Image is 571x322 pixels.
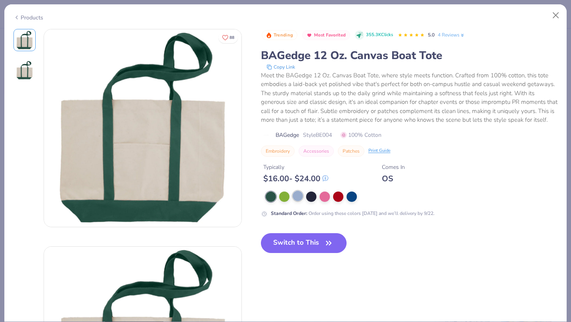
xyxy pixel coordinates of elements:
[261,48,558,63] div: BAGedge 12 Oz. Canvas Boat Tote
[13,13,43,22] div: Products
[428,32,435,38] span: 5.0
[266,32,272,38] img: Trending sort
[264,63,297,71] button: copy to clipboard
[261,146,295,157] button: Embroidery
[276,131,299,139] span: BAGedge
[548,8,563,23] button: Close
[263,174,328,184] div: $ 16.00 - $ 24.00
[218,32,238,43] button: Like
[261,233,347,253] button: Switch to This
[271,210,307,217] strong: Standard Order :
[271,210,435,217] div: Order using these colors [DATE] and we’ll delivery by 9/22.
[263,163,328,171] div: Typically
[230,36,234,40] span: 88
[15,61,34,80] img: Back
[382,163,405,171] div: Comes In
[314,33,346,37] span: Most Favorited
[303,131,332,139] span: Style BE004
[338,146,364,157] button: Patches
[261,132,272,138] img: brand logo
[438,31,465,38] a: 4 Reviews
[261,71,558,125] div: Meet the BAGedge 12 Oz. Canvas Boat Tote, where style meets function. Crafted from 100% cotton, t...
[262,30,297,40] button: Badge Button
[366,32,393,38] span: 355.3K Clicks
[44,29,241,227] img: Front
[299,146,334,157] button: Accessories
[302,30,350,40] button: Badge Button
[382,174,405,184] div: OS
[15,31,34,50] img: Front
[306,32,312,38] img: Most Favorited sort
[398,29,425,42] div: 5.0 Stars
[368,148,391,154] div: Print Guide
[274,33,293,37] span: Trending
[341,131,381,139] span: 100% Cotton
